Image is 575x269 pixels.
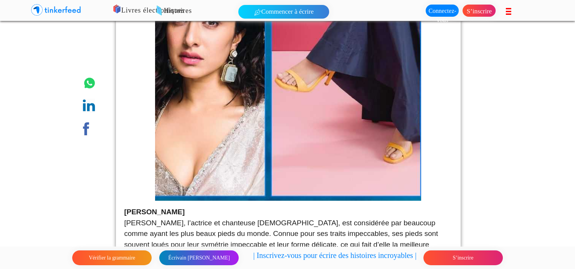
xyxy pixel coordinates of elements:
[423,250,503,265] button: S’inscrire
[238,5,329,19] button: Commencer à écrire
[159,250,239,265] button: Écrivain [PERSON_NAME]
[164,7,192,14] font: Histoires
[124,207,453,261] p: [PERSON_NAME], l’actrice et chanteuse [DEMOGRAPHIC_DATA], est considérée par beaucoup comme ayant...
[426,5,459,17] a: Connectez-vous
[253,250,417,266] p: | Inscrivez-vous pour écrire des histoires incroyables |
[463,5,496,17] a: S’inscrire
[83,76,96,90] img: whatsapp.png
[124,208,185,216] strong: [PERSON_NAME]
[72,250,152,265] button: Vérifier la grammaire
[261,8,314,15] font: Commencer à écrire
